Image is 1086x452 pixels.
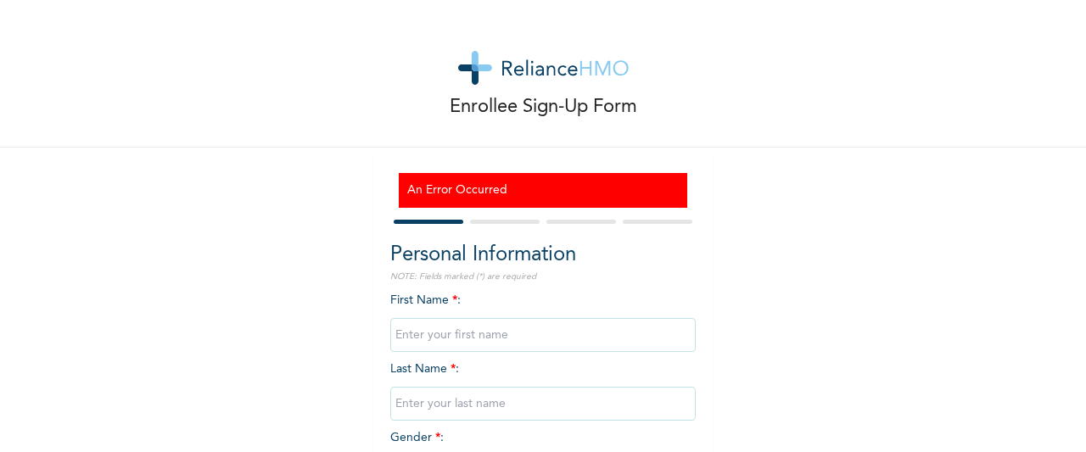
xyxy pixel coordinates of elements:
h2: Personal Information [390,240,696,271]
p: NOTE: Fields marked (*) are required [390,271,696,283]
p: Enrollee Sign-Up Form [450,93,637,121]
input: Enter your last name [390,387,696,421]
img: logo [458,51,629,85]
span: First Name : [390,294,696,341]
input: Enter your first name [390,318,696,352]
h3: An Error Occurred [407,181,679,199]
span: Last Name : [390,363,696,410]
